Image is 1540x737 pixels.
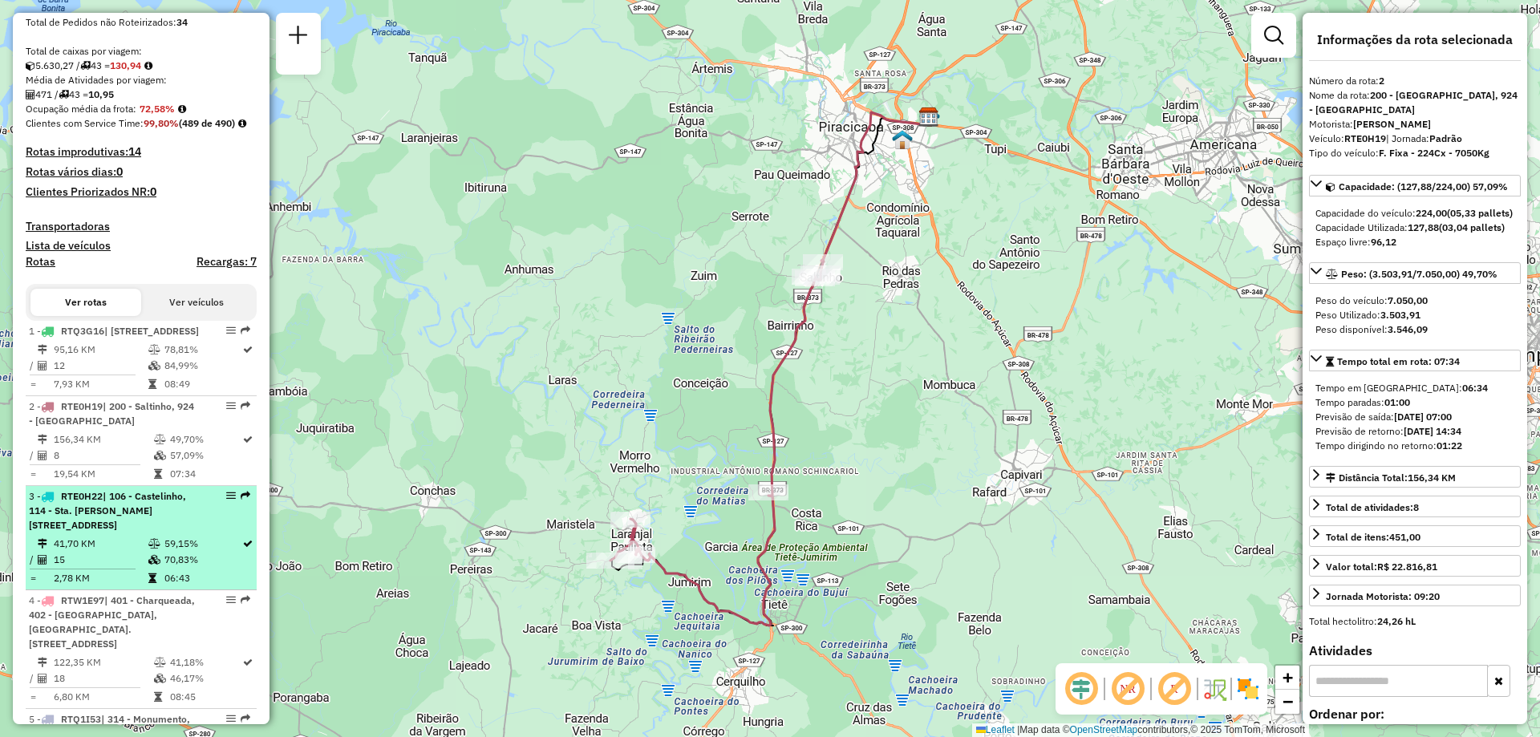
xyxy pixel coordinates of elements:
em: Rota exportada [241,326,250,335]
div: Peso Utilizado: [1315,308,1514,322]
span: Clientes com Service Time: [26,117,144,129]
span: | 200 - Saltinho, 924 - [GEOGRAPHIC_DATA] [29,400,194,427]
i: Distância Total [38,658,47,667]
i: Cubagem total roteirizado [26,61,35,71]
strong: 3.546,09 [1388,323,1428,335]
div: Número da rota: [1309,74,1521,88]
div: Previsão de saída: [1315,410,1514,424]
span: | [STREET_ADDRESS] [104,325,199,337]
span: | 106 - Castelinho, 114 - Sta. [PERSON_NAME][STREET_ADDRESS] [29,490,186,531]
div: Média de Atividades por viagem: [26,73,257,87]
i: Total de Atividades [38,361,47,371]
strong: 127,88 [1408,221,1439,233]
strong: 01:22 [1437,439,1462,452]
img: CDD Piracicaba [918,107,939,128]
h4: Informações da rota selecionada [1309,32,1521,47]
i: Total de Atividades [26,90,35,99]
button: Ver rotas [30,289,141,316]
strong: 7.050,00 [1388,294,1428,306]
h4: Rotas improdutivas: [26,145,257,159]
div: Tempo dirigindo no retorno: [1315,439,1514,453]
img: 480 UDC Light Piracicaba [892,129,913,150]
td: 18 [53,670,153,686]
img: Fluxo de ruas [1202,676,1227,702]
i: % de utilização do peso [154,435,166,444]
strong: [DATE] 14:34 [1404,425,1461,437]
div: Tempo total em rota: 07:34 [1309,375,1521,460]
td: 49,70% [169,431,241,447]
span: | 401 - Charqueada, 402 - [GEOGRAPHIC_DATA], [GEOGRAPHIC_DATA]. [STREET_ADDRESS] [29,594,195,650]
div: Capacidade do veículo: [1315,206,1514,221]
a: Total de itens:451,00 [1309,525,1521,547]
td: 84,99% [164,358,241,374]
h4: Clientes Priorizados NR: [26,185,257,199]
h4: Rotas [26,255,55,269]
i: Distância Total [38,539,47,549]
em: Opções [226,401,236,411]
div: Tempo em [GEOGRAPHIC_DATA]: [1315,381,1514,395]
div: Capacidade Utilizada: [1315,221,1514,235]
em: Opções [226,714,236,723]
i: Total de Atividades [38,674,47,683]
span: − [1283,691,1293,711]
img: Exibir/Ocultar setores [1235,676,1261,702]
a: Zoom out [1275,690,1299,714]
div: Total de caixas por viagem: [26,44,257,59]
span: 4 - [29,594,195,650]
span: RTE0H22 [61,490,103,502]
span: 156,34 KM [1408,472,1456,484]
td: 19,54 KM [53,466,153,482]
span: | Jornada: [1386,132,1462,144]
td: 41,18% [169,654,241,670]
div: 5.630,27 / 43 = [26,59,257,73]
div: Peso disponível: [1315,322,1514,337]
td: = [29,466,37,482]
span: RTE0H19 [61,400,103,412]
strong: [DATE] 07:00 [1394,411,1452,423]
span: Total de atividades: [1326,501,1419,513]
strong: 24,26 hL [1377,615,1416,627]
i: % de utilização da cubagem [154,451,166,460]
div: 471 / 43 = [26,87,257,102]
a: Distância Total:156,34 KM [1309,466,1521,488]
strong: 10,95 [88,88,114,100]
a: Exibir filtros [1258,19,1290,51]
i: % de utilização da cubagem [148,555,160,565]
span: Peso do veículo: [1315,294,1428,306]
a: Nova sessão e pesquisa [282,19,314,55]
div: Valor total: [1326,560,1437,574]
td: 156,34 KM [53,431,153,447]
div: Capacidade: (127,88/224,00) 57,09% [1309,200,1521,256]
strong: 0 [116,164,123,179]
i: Rota otimizada [243,658,253,667]
div: Jornada Motorista: 09:20 [1326,589,1440,604]
td: / [29,670,37,686]
span: 2 - [29,400,194,427]
span: 3 - [29,490,186,531]
strong: 8 [1413,501,1419,513]
a: Leaflet [976,724,1015,735]
strong: [PERSON_NAME] [1353,118,1431,130]
a: Jornada Motorista: 09:20 [1309,585,1521,606]
td: 122,35 KM [53,654,153,670]
div: Total de itens: [1326,530,1420,545]
h4: Atividades [1309,643,1521,658]
td: 46,17% [169,670,241,686]
strong: 96,12 [1371,236,1396,248]
i: Total de rotas [59,90,69,99]
i: Distância Total [38,435,47,444]
i: Total de rotas [80,61,91,71]
span: | [1017,724,1019,735]
td: 8 [53,447,153,464]
a: OpenStreetMap [1070,724,1138,735]
td: 7,93 KM [53,376,148,392]
em: Opções [226,326,236,335]
strong: 01:00 [1384,396,1410,408]
i: Rota otimizada [243,345,253,354]
strong: F. Fixa - 224Cx - 7050Kg [1379,147,1489,159]
i: Tempo total em rota [154,692,162,702]
button: Ver veículos [141,289,252,316]
span: RTQ1I53 [61,713,101,725]
span: Exibir NR [1108,670,1147,708]
i: Tempo total em rota [148,379,156,389]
